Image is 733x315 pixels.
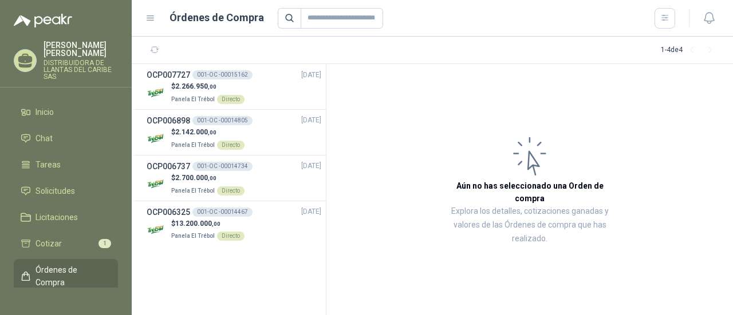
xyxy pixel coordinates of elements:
span: [DATE] [301,206,321,217]
div: Directo [217,186,245,196]
span: [DATE] [301,70,321,81]
p: $ [171,218,245,229]
a: OCP007727001-OC -00015162[DATE] Company Logo$2.266.950,00Panela El TrébolDirecto [147,69,321,105]
span: Panela El Trébol [171,188,215,194]
div: 001-OC -00014467 [192,208,253,217]
span: Panela El Trébol [171,96,215,102]
div: 001-OC -00015162 [192,70,253,79]
img: Company Logo [147,129,167,149]
p: $ [171,127,245,138]
span: ,00 [212,221,220,227]
a: Licitaciones [14,206,118,228]
img: Company Logo [147,174,167,194]
a: Chat [14,127,118,149]
span: 13.200.000 [175,220,220,228]
h1: Órdenes de Compra [170,10,264,26]
p: Explora los detalles, cotizaciones ganadas y valores de las Órdenes de compra que has realizado. [441,205,618,246]
span: Inicio [36,106,54,118]
span: 2.266.950 [175,82,216,90]
div: Directo [217,95,245,104]
a: OCP006325001-OC -00014467[DATE] Company Logo$13.200.000,00Panela El TrébolDirecto [147,206,321,242]
div: Directo [217,232,245,241]
h3: OCP006898 [147,114,190,127]
span: Tareas [36,158,61,171]
span: Licitaciones [36,211,78,224]
span: Cotizar [36,237,62,250]
a: Cotizar1 [14,233,118,254]
span: Panela El Trébol [171,142,215,148]
span: Órdenes de Compra [36,264,107,289]
div: 001-OC -00014734 [192,162,253,171]
p: [PERSON_NAME] [PERSON_NAME] [44,41,118,57]
img: Company Logo [147,83,167,103]
p: DISTRIBUIDORA DE LLANTAS DEL CARIBE SAS [44,59,118,80]
a: OCP006737001-OC -00014734[DATE] Company Logo$2.700.000,00Panela El TrébolDirecto [147,160,321,196]
img: Company Logo [147,220,167,240]
span: 2.700.000 [175,174,216,182]
span: [DATE] [301,115,321,126]
p: $ [171,173,245,184]
a: Solicitudes [14,180,118,202]
a: Tareas [14,154,118,176]
div: 001-OC -00014805 [192,116,253,125]
span: ,00 [208,175,216,181]
span: Solicitudes [36,185,75,197]
span: Chat [36,132,53,145]
span: ,00 [208,83,216,90]
h3: OCP006737 [147,160,190,173]
a: Inicio [14,101,118,123]
span: [DATE] [301,161,321,172]
span: 1 [98,239,111,248]
h3: OCP007727 [147,69,190,81]
div: 1 - 4 de 4 [661,41,719,59]
span: Panela El Trébol [171,233,215,239]
span: 2.142.000 [175,128,216,136]
h3: Aún no has seleccionado una Orden de compra [441,180,618,205]
h3: OCP006325 [147,206,190,218]
a: Órdenes de Compra [14,259,118,293]
span: ,00 [208,129,216,135]
a: OCP006898001-OC -00014805[DATE] Company Logo$2.142.000,00Panela El TrébolDirecto [147,114,321,150]
img: Logo peakr [14,14,72,27]
div: Directo [217,141,245,150]
p: $ [171,81,245,92]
